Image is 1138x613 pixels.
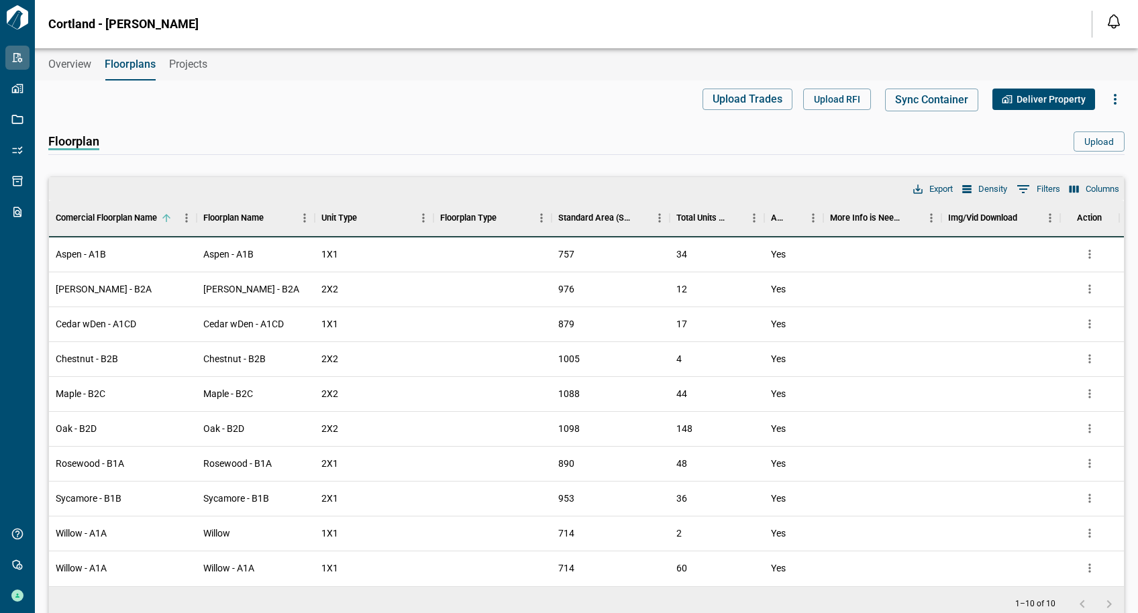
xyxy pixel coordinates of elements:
span: Yes [771,492,786,505]
div: Unit Type [321,199,357,237]
span: 757 [558,247,574,261]
span: 44 [676,388,687,399]
span: 4 [676,353,682,364]
span: 879 [558,317,574,331]
div: Floorplan Name [197,199,315,237]
span: 148 [676,423,692,434]
span: 714 [558,561,574,575]
button: more [1080,488,1100,508]
span: Floorplans [105,58,156,71]
span: Maple - B2C [203,387,253,400]
span: 2X2 [321,422,338,435]
button: Upload Trades [703,89,792,110]
span: Rosewood - B1A [203,457,272,470]
span: [PERSON_NAME] - B2A [203,282,299,296]
span: Chestnut - B2B [56,352,118,366]
span: 890 [558,457,574,470]
span: Yes [771,352,786,366]
button: Menu [650,208,670,228]
div: Floorplan Type [440,199,497,237]
span: 1098 [558,422,580,435]
span: Willow - A1A [56,561,107,575]
button: more [1080,384,1100,404]
span: 60 [676,563,687,573]
div: Total Units (405) [670,199,764,237]
span: Yes [771,561,786,575]
span: 2X2 [321,387,338,400]
span: Yes [771,457,786,470]
button: Menu [413,208,433,228]
span: Oak - B2D [56,422,97,435]
p: 1–10 of 10 [1015,600,1055,608]
button: Menu [744,208,764,228]
span: 1005 [558,352,580,366]
button: Deliver Property [992,89,1095,110]
div: Standard Area (SQFT) [552,199,670,237]
button: Menu [1040,208,1060,228]
div: Img/Vid Download [941,199,1059,237]
div: More Info is Needed [823,199,941,237]
span: 17 [676,319,687,329]
button: Upload RFI [803,89,871,110]
span: Cortland - [PERSON_NAME] [48,17,199,31]
span: Yes [771,317,786,331]
span: 2X2 [321,282,338,296]
span: Willow - A1A [56,526,107,540]
button: Sort [902,209,921,227]
button: Sort [1017,209,1036,227]
span: Maple - B2C [56,387,105,400]
span: 2X1 [321,457,338,470]
span: Yes [771,387,786,400]
span: Yes [771,422,786,435]
button: more [1080,349,1100,369]
span: Aspen - A1B [203,247,254,261]
span: Cedar wDen - A1CD [203,317,284,331]
span: 1X1 [321,561,338,575]
div: Comercial Floorplan Name [49,199,197,237]
span: 2X2 [321,352,338,366]
button: more [1080,314,1100,334]
span: Overview [48,58,91,71]
span: Chestnut - B2B [203,352,266,366]
span: 1X1 [321,317,338,331]
span: Projects [169,58,207,71]
button: Menu [803,208,823,228]
span: Rosewood - B1A [56,457,124,470]
button: Sort [157,209,176,227]
div: Autodesk URL Added [771,199,784,237]
div: Action [1060,199,1119,237]
div: Floorplan Name [203,199,264,237]
button: Show filters [1013,178,1064,200]
div: Total Units (405) [676,199,725,237]
span: Upload Trades [713,93,782,106]
span: Willow [203,526,230,540]
button: Open notification feed [1103,11,1125,32]
span: 2X1 [321,492,338,505]
div: Standard Area (SQFT) [558,199,631,237]
span: 48 [676,458,687,469]
button: Sort [784,209,803,227]
span: Upload RFI [814,93,860,106]
button: more [1080,523,1100,543]
span: 953 [558,492,574,505]
div: Comercial Floorplan Name [56,199,157,237]
button: Sort [264,209,282,227]
span: Floorplan [48,135,99,150]
button: Sort [725,209,744,227]
span: Sycamore - B1B [203,492,269,505]
button: more [1080,279,1100,299]
button: Density [959,180,1011,198]
div: Img/Vid Download [948,199,1017,237]
span: Aspen - A1B [56,247,106,261]
span: Oak - B2D [203,422,244,435]
button: Sort [357,209,376,227]
span: Yes [771,247,786,261]
button: more [1080,453,1100,473]
span: 2 [676,528,682,539]
button: Sync Container [885,89,978,111]
span: 1X1 [321,247,338,261]
div: Unit Type [315,199,433,237]
span: Yes [771,526,786,540]
button: Export [910,180,956,198]
span: 1X1 [321,526,338,540]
